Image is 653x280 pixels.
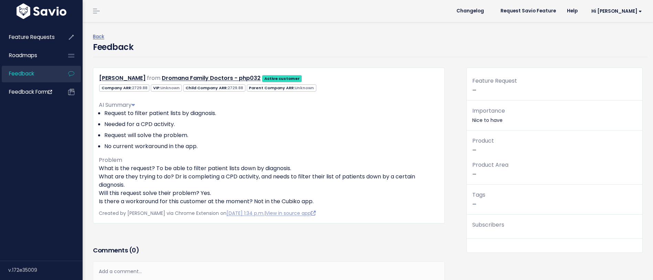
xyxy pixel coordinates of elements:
[9,33,55,41] span: Feature Requests
[104,142,439,151] li: No current workaround in the app.
[99,101,135,109] span: AI Summary
[162,74,261,82] a: Dromana Family Doctors - php032
[561,6,583,16] a: Help
[99,156,122,164] span: Problem
[99,164,439,206] p: What is the request? To be able to filter patient lists down by diagnosis. What are they trying t...
[247,84,316,92] span: Parent Company ARR:
[472,161,508,169] span: Product Area
[467,76,642,101] div: —
[93,41,133,53] h4: Feedback
[472,160,637,179] p: —
[472,191,485,199] span: Tags
[2,29,57,45] a: Feature Requests
[104,120,439,128] li: Needed for a CPD activity.
[99,74,146,82] a: [PERSON_NAME]
[472,107,505,115] span: Importance
[472,77,517,85] span: Feature Request
[2,84,57,100] a: Feedback form
[9,52,37,59] span: Roadmaps
[15,3,68,19] img: logo-white.9d6f32f41409.svg
[93,33,104,40] a: Back
[147,74,160,82] span: from
[8,261,83,279] div: v.172e35009
[266,210,316,217] a: View in source app
[132,246,136,255] span: 0
[151,84,182,92] span: VIP:
[495,6,561,16] a: Request Savio Feature
[104,131,439,139] li: Request will solve the problem.
[472,137,494,145] span: Product
[132,85,147,91] span: 2729.88
[472,106,637,125] p: Nice to have
[472,221,504,229] span: Subscribers
[2,48,57,63] a: Roadmaps
[99,210,316,217] span: Created by [PERSON_NAME] via Chrome Extension on |
[472,136,637,155] p: —
[99,84,149,92] span: Company ARR:
[295,85,314,91] span: Unknown
[9,88,52,95] span: Feedback form
[264,76,300,81] strong: Active customer
[456,9,484,13] span: Changelog
[583,6,647,17] a: Hi [PERSON_NAME]
[2,66,57,82] a: Feedback
[472,190,637,209] p: —
[104,109,439,117] li: Request to filter patient lists by diagnosis.
[227,210,264,217] a: [DATE] 1:34 p.m.
[160,85,180,91] span: Unknown
[9,70,34,77] span: Feedback
[591,9,642,14] span: Hi [PERSON_NAME]
[228,85,243,91] span: 2729.88
[183,84,245,92] span: Child Company ARR:
[93,246,445,255] h3: Comments ( )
